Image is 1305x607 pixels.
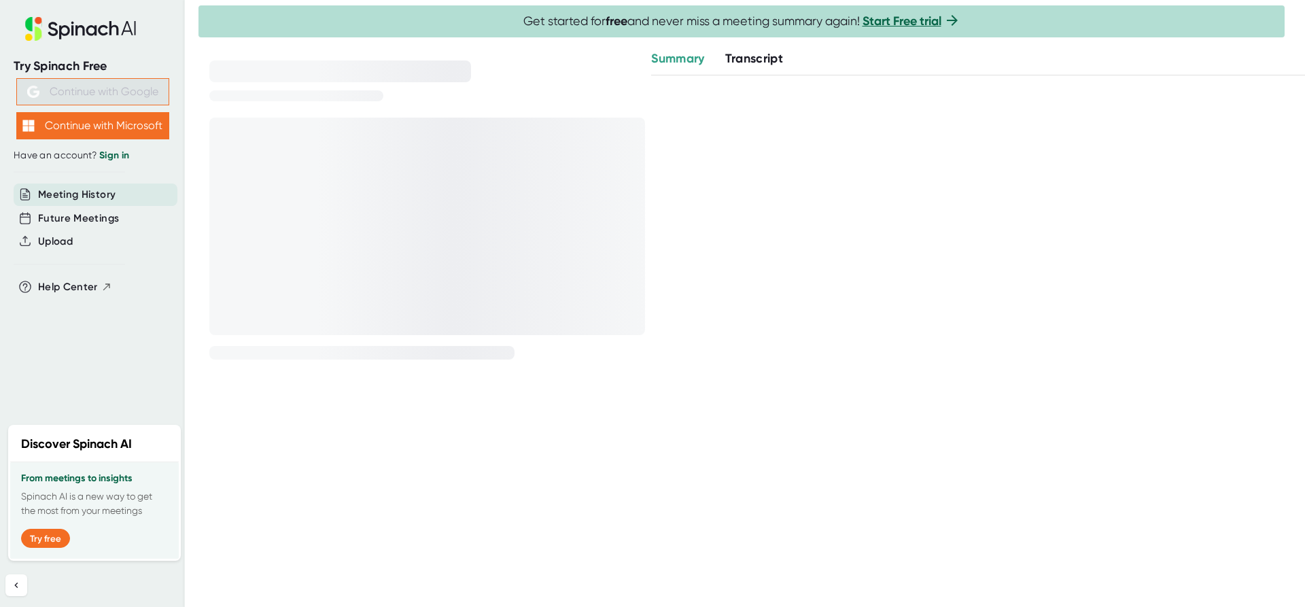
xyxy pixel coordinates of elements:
button: Summary [651,50,704,68]
h3: From meetings to insights [21,473,168,484]
button: Help Center [38,279,112,295]
b: free [606,14,627,29]
a: Start Free trial [863,14,941,29]
div: Have an account? [14,150,171,162]
button: Future Meetings [38,211,119,226]
button: Meeting History [38,187,116,203]
button: Continue with Microsoft [16,112,169,139]
button: Continue with Google [16,78,169,105]
a: Sign in [99,150,129,161]
button: Upload [38,234,73,249]
span: Transcript [725,51,784,66]
div: Try Spinach Free [14,58,171,74]
button: Try free [21,529,70,548]
button: Collapse sidebar [5,574,27,596]
button: Transcript [725,50,784,68]
p: Spinach AI is a new way to get the most from your meetings [21,489,168,518]
h2: Discover Spinach AI [21,435,132,453]
img: Aehbyd4JwY73AAAAAElFTkSuQmCC [27,86,39,98]
span: Get started for and never miss a meeting summary again! [523,14,960,29]
span: Help Center [38,279,98,295]
span: Summary [651,51,704,66]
